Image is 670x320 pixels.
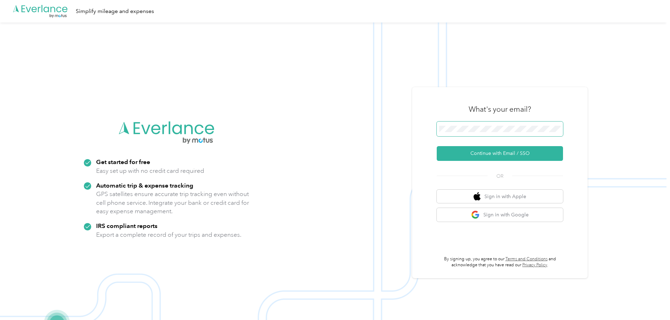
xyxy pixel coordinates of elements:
[96,158,150,165] strong: Get started for free
[437,146,563,161] button: Continue with Email / SSO
[474,192,481,201] img: apple logo
[488,172,512,180] span: OR
[469,104,531,114] h3: What's your email?
[96,182,193,189] strong: Automatic trip & expense tracking
[96,222,158,229] strong: IRS compliant reports
[471,210,480,219] img: google logo
[76,7,154,16] div: Simplify mileage and expenses
[505,256,548,262] a: Terms and Conditions
[437,256,563,268] p: By signing up, you agree to our and acknowledge that you have read our .
[96,190,249,216] p: GPS satellites ensure accurate trip tracking even without cell phone service. Integrate your bank...
[96,230,241,239] p: Export a complete record of your trips and expenses.
[522,262,547,268] a: Privacy Policy
[96,166,204,175] p: Easy set up with no credit card required
[437,208,563,222] button: google logoSign in with Google
[437,190,563,203] button: apple logoSign in with Apple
